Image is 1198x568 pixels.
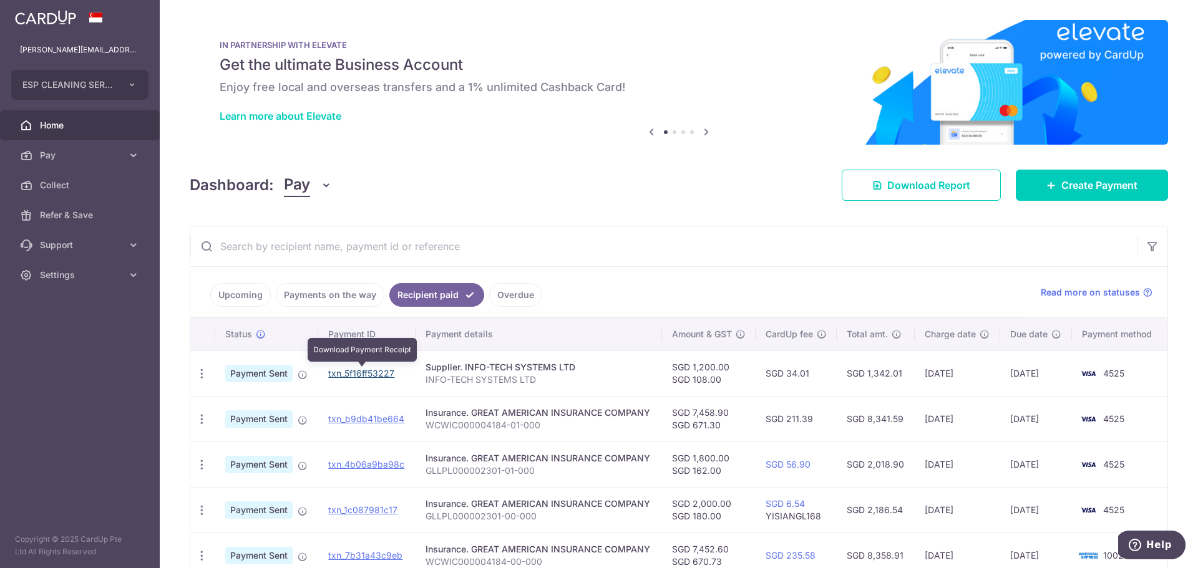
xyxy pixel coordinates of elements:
p: WCWIC000004184-01-000 [426,419,652,431]
span: Read more on statuses [1041,286,1140,299]
h5: Get the ultimate Business Account [220,55,1138,75]
a: SGD 56.90 [766,459,811,469]
img: Bank Card [1076,503,1101,517]
span: Total amt. [847,328,888,340]
span: Payment Sent [225,410,293,428]
span: 1002 [1103,550,1124,561]
span: 4525 [1103,504,1124,515]
td: SGD 8,341.59 [837,396,915,441]
a: Overdue [489,283,542,307]
a: SGD 6.54 [766,498,805,509]
img: CardUp [15,10,76,25]
p: GLLPL000002301-01-000 [426,465,652,477]
span: Status [225,328,252,340]
h4: Dashboard: [190,174,274,196]
td: SGD 2,000.00 SGD 180.00 [662,487,756,532]
td: SGD 211.39 [756,396,837,441]
img: Bank Card [1076,548,1101,563]
span: Refer & Save [40,209,122,221]
th: Payment details [416,318,662,350]
p: GLLPL000002301-00-000 [426,510,652,522]
a: Recipient paid [389,283,484,307]
span: Support [40,239,122,251]
td: SGD 1,800.00 SGD 162.00 [662,441,756,487]
img: Bank Card [1076,412,1101,426]
a: txn_b9db41be664 [328,413,404,424]
td: SGD 2,186.54 [837,487,915,532]
div: Insurance. GREAT AMERICAN INSURANCE COMPANY [426,543,652,556]
a: Learn more about Elevate [220,110,341,122]
div: Supplier. INFO-TECH SYSTEMS LTD [426,361,652,373]
a: Upcoming [210,283,271,307]
td: [DATE] [915,487,1000,532]
a: txn_4b06a9ba98c [328,459,404,469]
span: Pay [284,173,310,197]
td: SGD 2,018.90 [837,441,915,487]
td: SGD 34.01 [756,350,837,396]
span: Help [28,9,54,20]
span: 4525 [1103,413,1124,424]
div: Insurance. GREAT AMERICAN INSURANCE COMPANY [426,498,652,510]
img: Bank Card [1076,457,1101,472]
td: SGD 7,458.90 SGD 671.30 [662,396,756,441]
span: Pay [40,149,122,161]
h6: Enjoy free local and overseas transfers and a 1% unlimited Cashback Card! [220,80,1138,95]
span: Download Report [887,178,970,193]
a: SGD 235.58 [766,550,816,561]
a: txn_1c087981c17 [328,504,397,515]
span: Create Payment [1061,178,1137,193]
td: [DATE] [1000,487,1072,532]
span: Payment Sent [225,547,293,564]
img: Renovation banner [190,20,1168,145]
span: Settings [40,269,122,281]
th: Payment method [1072,318,1167,350]
th: Payment ID [318,318,415,350]
p: INFO-TECH SYSTEMS LTD [426,373,652,386]
p: WCWIC000004184-00-000 [426,556,652,568]
td: YISIANGL168 [756,487,837,532]
span: Home [40,119,122,132]
iframe: Opens a widget where you can find more information [1118,531,1186,562]
span: Payment Sent [225,501,293,519]
a: Download Report [842,170,1001,201]
p: IN PARTNERSHIP WITH ELEVATE [220,40,1138,50]
span: 4525 [1103,459,1124,469]
input: Search by recipient name, payment id or reference [190,226,1137,266]
a: Create Payment [1016,170,1168,201]
span: Amount & GST [672,328,732,340]
td: SGD 1,200.00 SGD 108.00 [662,350,756,396]
span: Collect [40,179,122,191]
img: Bank Card [1076,366,1101,381]
button: Pay [284,173,332,197]
span: CardUp fee [766,328,813,340]
span: 4525 [1103,368,1124,378]
td: [DATE] [915,441,1000,487]
div: Insurance. GREAT AMERICAN INSURANCE COMPANY [426,407,652,419]
a: txn_5f16ff53227 [328,368,394,378]
button: ESP CLEANING SERVICES PTE. LTD. [11,70,149,100]
td: SGD 1,342.01 [837,350,915,396]
span: Payment Sent [225,365,293,382]
a: Payments on the way [276,283,384,307]
a: txn_7b31a43c9eb [328,550,402,561]
td: [DATE] [915,396,1000,441]
p: [PERSON_NAME][EMAIL_ADDRESS][PERSON_NAME][DOMAIN_NAME] [20,44,140,56]
div: Download Payment Receipt [308,338,417,362]
span: Due date [1010,328,1048,340]
td: [DATE] [1000,350,1072,396]
td: [DATE] [915,350,1000,396]
div: Insurance. GREAT AMERICAN INSURANCE COMPANY [426,452,652,465]
a: Read more on statuses [1041,286,1152,299]
td: [DATE] [1000,441,1072,487]
td: [DATE] [1000,396,1072,441]
span: Payment Sent [225,456,293,473]
span: Charge date [925,328,976,340]
span: ESP CLEANING SERVICES PTE. LTD. [22,79,115,91]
